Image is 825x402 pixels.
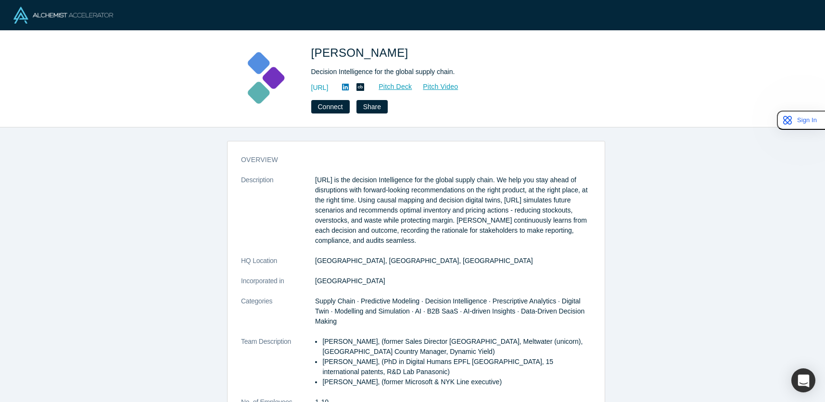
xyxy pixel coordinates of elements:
span: [PERSON_NAME] [311,46,412,59]
dd: [GEOGRAPHIC_DATA] [315,276,591,286]
img: Alchemist Logo [13,7,113,24]
p: [URL] is the decision Intelligence for the global supply chain. We help you stay ahead of disrupt... [315,175,591,246]
span: Supply Chain · Predictive Modeling · Decision Intelligence · Prescriptive Analytics · Digital Twi... [315,297,584,325]
a: Pitch Deck [368,81,412,92]
dt: Incorporated in [241,276,315,296]
button: Connect [311,100,350,113]
a: [URL] [311,83,329,93]
dt: Description [241,175,315,256]
li: [PERSON_NAME], (former Sales Director [GEOGRAPHIC_DATA], Meltwater (unicorn), [GEOGRAPHIC_DATA] C... [322,337,591,357]
h3: overview [241,155,578,165]
img: Kimaru AI's Logo [230,44,298,112]
button: Share [356,100,388,113]
div: Decision Intelligence for the global supply chain. [311,67,581,77]
dt: Team Description [241,337,315,397]
li: [PERSON_NAME], (former Microsoft & NYK Line executive) [322,377,591,387]
dt: HQ Location [241,256,315,276]
dd: [GEOGRAPHIC_DATA], [GEOGRAPHIC_DATA], [GEOGRAPHIC_DATA] [315,256,591,266]
dt: Categories [241,296,315,337]
li: [PERSON_NAME], (PhD in Digital Humans EPFL [GEOGRAPHIC_DATA], 15 international patents, R&D Lab P... [322,357,591,377]
a: Pitch Video [412,81,458,92]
